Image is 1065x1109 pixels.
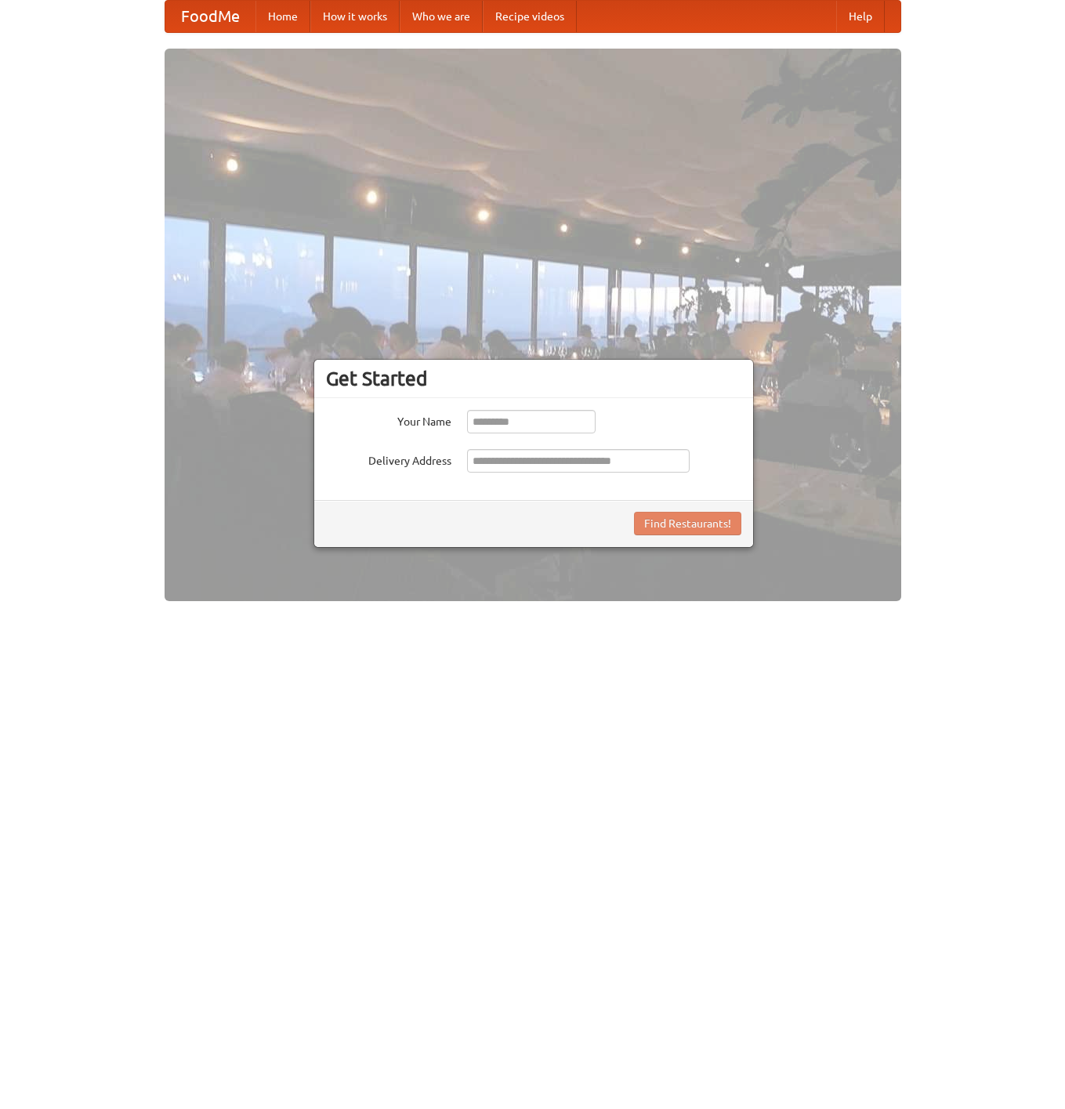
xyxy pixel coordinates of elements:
[326,367,741,390] h3: Get Started
[165,1,255,32] a: FoodMe
[483,1,577,32] a: Recipe videos
[255,1,310,32] a: Home
[326,410,451,429] label: Your Name
[326,449,451,469] label: Delivery Address
[836,1,885,32] a: Help
[400,1,483,32] a: Who we are
[634,512,741,535] button: Find Restaurants!
[310,1,400,32] a: How it works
